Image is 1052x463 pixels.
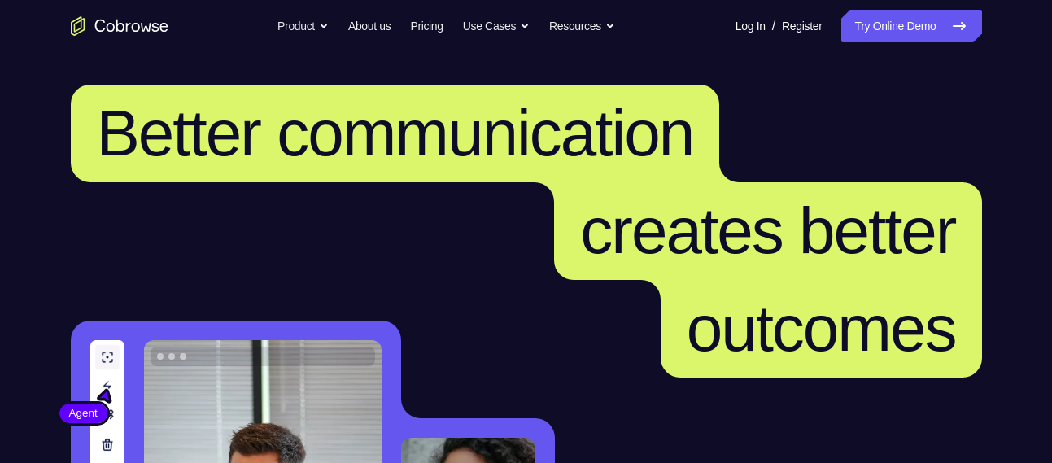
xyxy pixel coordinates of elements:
button: Product [277,10,329,42]
a: Go to the home page [71,16,168,36]
button: Use Cases [463,10,530,42]
span: Agent [59,405,107,422]
a: Try Online Demo [841,10,981,42]
a: About us [348,10,391,42]
a: Register [782,10,822,42]
span: creates better [580,194,955,267]
button: Resources [549,10,615,42]
a: Pricing [410,10,443,42]
span: / [772,16,775,36]
span: outcomes [687,292,956,365]
a: Log In [736,10,766,42]
span: Better communication [97,97,694,169]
